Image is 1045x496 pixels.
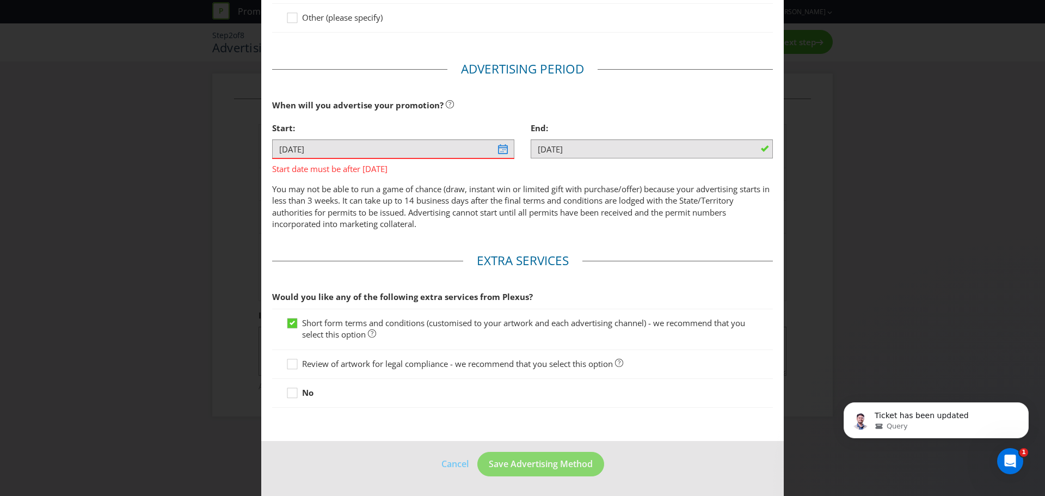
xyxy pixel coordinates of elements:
span: When will you advertise your promotion? [272,100,444,111]
strong: No [302,387,313,398]
span: Short form terms and conditions (customised to your artwork and each advertising channel) - we re... [302,317,745,340]
div: Start: [272,117,514,139]
legend: Extra Services [463,252,582,270]
span: Other (please specify) [302,12,383,23]
span: Review of artwork for legal compliance - we recommend that you select this option [302,358,613,369]
input: DD/MM/YY [531,139,773,158]
span: Save Advertising Method [489,458,593,470]
span: 1 [1019,448,1028,457]
p: You may not be able to run a game of chance (draw, instant win or limited gift with purchase/offe... [272,183,773,230]
span: Start date must be after [DATE] [272,159,514,175]
iframe: Intercom notifications message [827,379,1045,467]
iframe: Intercom live chat [997,448,1023,474]
span: Would you like any of the following extra services from Plexus? [272,291,533,302]
legend: Advertising Period [447,60,598,78]
button: Save Advertising Method [477,452,604,476]
input: DD/MM/YY [272,139,514,158]
div: End: [531,117,773,139]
